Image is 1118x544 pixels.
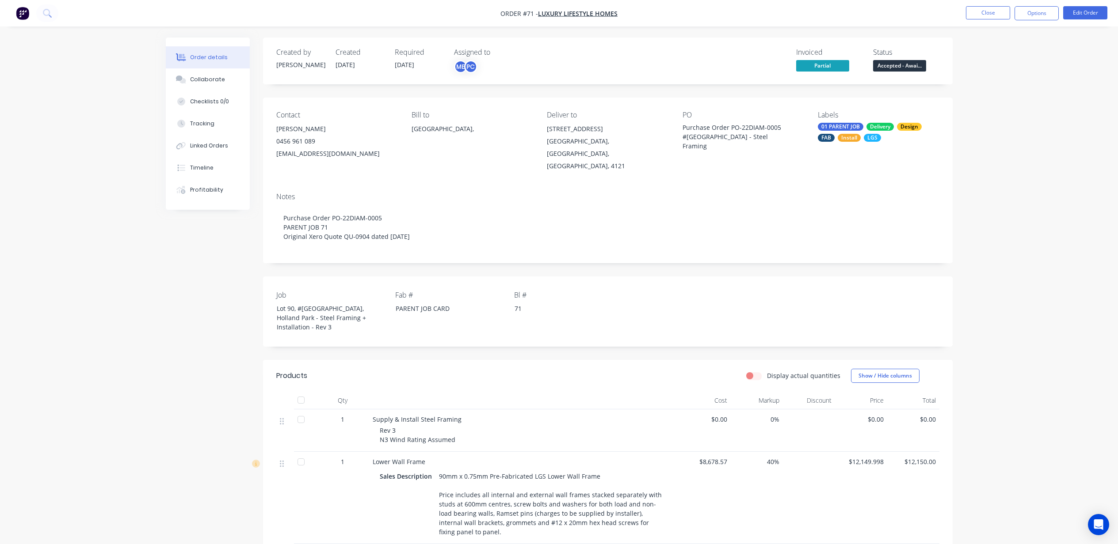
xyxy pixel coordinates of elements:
[336,48,384,57] div: Created
[839,415,884,424] span: $0.00
[683,123,793,151] div: Purchase Order PO-22DIAM-0005 #[GEOGRAPHIC_DATA] - Steel Framing
[454,60,477,73] button: MEPC
[683,111,804,119] div: PO
[190,53,228,61] div: Order details
[873,48,939,57] div: Status
[336,60,355,69] span: [DATE]
[395,48,443,57] div: Required
[380,470,435,483] div: Sales Description
[276,48,325,57] div: Created by
[538,9,618,18] a: Luxury Lifestyle Homes
[395,290,506,300] label: Fab #
[276,290,387,300] label: Job
[190,186,223,194] div: Profitability
[1088,514,1109,535] div: Open Intercom Messenger
[166,179,250,201] button: Profitability
[818,134,835,142] div: FAB
[412,123,533,151] div: [GEOGRAPHIC_DATA],
[682,457,727,466] span: $8,678.57
[166,68,250,91] button: Collaborate
[276,204,939,250] div: Purchase Order PO-22DIAM-0005 PARENT JOB 71 Original Xero Quote QU-0904 dated [DATE]
[412,111,533,119] div: Bill to
[190,76,225,83] div: Collaborate
[16,7,29,20] img: Factory
[507,302,618,315] div: 71
[682,415,727,424] span: $0.00
[891,457,936,466] span: $12,150.00
[190,120,214,128] div: Tracking
[1063,6,1107,19] button: Edit Order
[276,123,397,135] div: [PERSON_NAME]
[864,134,881,142] div: LGS
[767,371,840,380] label: Display actual quantities
[373,457,425,466] span: Lower Wall Frame
[547,123,668,172] div: [STREET_ADDRESS][GEOGRAPHIC_DATA], [GEOGRAPHIC_DATA], [GEOGRAPHIC_DATA], 4121
[395,60,414,69] span: [DATE]
[839,457,884,466] span: $12,149.998
[341,415,344,424] span: 1
[166,157,250,179] button: Timeline
[897,123,922,131] div: Design
[464,60,477,73] div: PC
[380,426,455,444] span: Rev 3 N3 Wind Rating Assumed
[276,147,397,160] div: [EMAIL_ADDRESS][DOMAIN_NAME]
[1015,6,1059,20] button: Options
[316,392,369,409] div: Qty
[276,123,397,160] div: [PERSON_NAME]0456 961 089[EMAIL_ADDRESS][DOMAIN_NAME]
[341,457,344,466] span: 1
[873,60,926,73] button: Accepted - Awai...
[679,392,731,409] div: Cost
[873,60,926,71] span: Accepted - Awai...
[547,111,668,119] div: Deliver to
[887,392,939,409] div: Total
[454,48,542,57] div: Assigned to
[166,113,250,135] button: Tracking
[835,392,887,409] div: Price
[276,60,325,69] div: [PERSON_NAME]
[734,457,779,466] span: 40%
[276,135,397,147] div: 0456 961 089
[866,123,894,131] div: Delivery
[547,135,668,172] div: [GEOGRAPHIC_DATA], [GEOGRAPHIC_DATA], [GEOGRAPHIC_DATA], 4121
[783,392,835,409] div: Discount
[818,123,863,131] div: 01 PARENT JOB
[731,392,783,409] div: Markup
[166,91,250,113] button: Checklists 0/0
[891,415,936,424] span: $0.00
[851,369,920,383] button: Show / Hide columns
[373,415,462,423] span: Supply & Install Steel Framing
[547,123,668,135] div: [STREET_ADDRESS]
[276,111,397,119] div: Contact
[270,302,380,333] div: Lot 90, #[GEOGRAPHIC_DATA], Holland Park - Steel Framing + Installation - Rev 3
[190,142,228,150] div: Linked Orders
[734,415,779,424] span: 0%
[276,370,307,381] div: Products
[500,9,538,18] span: Order #71 -
[818,111,939,119] div: Labels
[796,48,862,57] div: Invoiced
[454,60,467,73] div: ME
[389,302,499,315] div: PARENT JOB CARD
[190,164,214,172] div: Timeline
[514,290,625,300] label: Bl #
[838,134,861,142] div: Install
[435,470,668,538] div: 90mm x 0.75mm Pre-Fabricated LGS Lower Wall Frame Price includes all internal and external wall f...
[412,123,533,135] div: [GEOGRAPHIC_DATA],
[966,6,1010,19] button: Close
[166,46,250,68] button: Order details
[796,60,849,71] span: Partial
[166,135,250,157] button: Linked Orders
[276,193,939,201] div: Notes
[190,98,229,106] div: Checklists 0/0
